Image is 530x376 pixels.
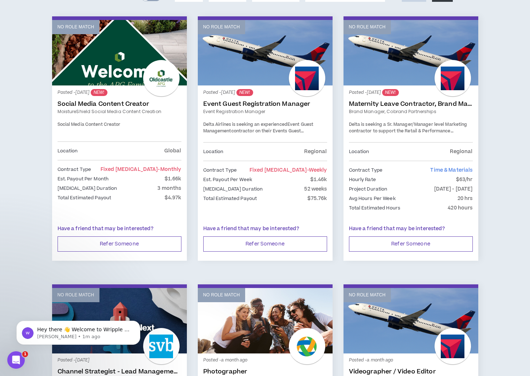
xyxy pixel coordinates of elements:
[349,357,473,364] p: Posted - a month ago
[203,166,237,174] p: Contract Type
[250,167,327,174] span: Fixed [MEDICAL_DATA]
[349,108,473,115] a: Brand Manager, Cobrand Partnerships
[203,225,327,233] p: Have a friend that may be interested?
[58,100,181,108] a: Social Media Content Creator
[58,89,181,96] p: Posted - [DATE]
[349,225,473,233] p: Have a friend that may be interested?
[310,176,327,184] p: $1.46k
[58,194,111,202] p: Total Estimated Payout
[343,20,478,85] a: No Role Match
[203,121,287,128] span: Delta Airlines is seeking an experienced
[203,100,327,108] a: Event Guest Registration Manager
[165,175,181,183] p: $1.66k
[203,368,327,375] a: Photographer
[58,121,121,128] span: Social Media Content Creator
[52,20,187,85] a: No Role Match
[91,89,107,96] sup: NEW!
[203,176,252,184] p: Est. Payout Per Week
[307,167,327,174] span: - weekly
[58,184,117,192] p: [MEDICAL_DATA] Duration
[448,204,472,212] p: 420 hours
[343,288,478,353] a: No Role Match
[203,185,263,193] p: [MEDICAL_DATA] Duration
[203,108,327,115] a: Event Registration Manager
[203,148,224,156] p: Location
[458,195,473,203] p: 20 hrs
[203,24,240,31] p: No Role Match
[158,166,181,173] span: - monthly
[349,89,473,96] p: Posted - [DATE]
[157,184,181,192] p: 3 months
[349,204,401,212] p: Total Estimated Hours
[58,236,181,252] button: Refer Someone
[349,121,468,147] span: Delta is seeking a Sr. Manager/Manager level Marketing contractor to support the Retail & Perform...
[58,225,181,233] p: Have a friend that may be interested?
[58,175,109,183] p: Est. Payout Per Month
[349,195,396,203] p: Avg Hours Per Week
[58,147,78,155] p: Location
[203,89,327,96] p: Posted - [DATE]
[456,176,473,184] p: $63/hr
[203,357,327,364] p: Posted - a month ago
[58,292,94,299] p: No Role Match
[22,351,28,357] span: 1
[349,148,369,156] p: Location
[164,147,181,155] p: Global
[349,368,473,375] a: Videographer / Video Editor
[203,236,327,252] button: Refer Someone
[198,20,333,85] a: No Role Match
[198,288,333,353] a: No Role Match
[165,194,181,202] p: $4.97k
[304,185,327,193] p: 52 weeks
[236,89,253,96] sup: NEW!
[203,121,314,134] strong: Event Guest Management
[304,148,327,156] p: Regional
[58,24,94,31] p: No Role Match
[58,108,181,115] a: MoistureShield Social Media Content Creation
[101,166,181,173] span: Fixed [MEDICAL_DATA]
[349,166,383,174] p: Contract Type
[307,195,327,203] p: $75.76k
[349,24,386,31] p: No Role Match
[349,176,376,184] p: Hourly Rate
[58,357,181,364] p: Posted - [DATE]
[203,195,257,203] p: Total Estimated Payout
[349,185,388,193] p: Project Duration
[349,292,386,299] p: No Role Match
[450,148,472,156] p: Regional
[7,351,25,369] iframe: Intercom live chat
[5,305,151,356] iframe: Intercom notifications message
[58,165,91,173] p: Contract Type
[58,368,181,375] a: Channel Strategist - Lead Management and Audience
[382,89,399,96] sup: NEW!
[434,185,473,193] p: [DATE] - [DATE]
[430,167,472,174] span: Time & Materials
[349,100,473,108] a: Maternity Leave Contractor, Brand Marketing Manager (Cobrand Partnerships)
[203,128,321,160] span: contractor on their Events Guest Management team. This a 40hrs/week position with 2-3 days in the...
[349,236,473,252] button: Refer Someone
[52,288,187,353] a: No Role Match
[203,292,240,299] p: No Role Match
